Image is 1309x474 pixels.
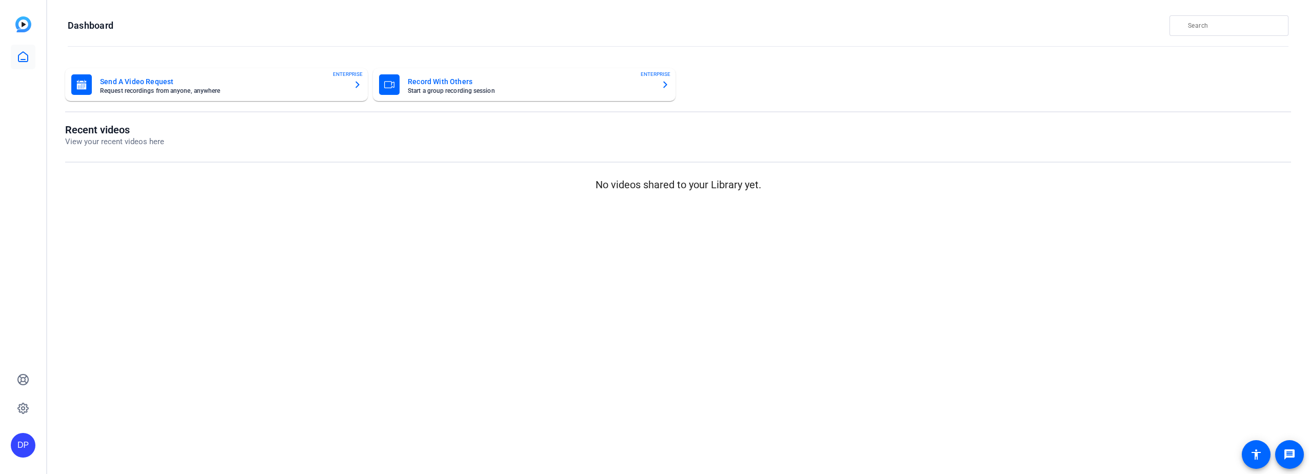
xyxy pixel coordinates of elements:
span: ENTERPRISE [333,70,363,78]
p: View your recent videos here [65,136,164,148]
button: Send A Video RequestRequest recordings from anyone, anywhereENTERPRISE [65,68,368,101]
input: Search [1188,19,1280,32]
mat-icon: accessibility [1250,448,1262,461]
mat-card-subtitle: Request recordings from anyone, anywhere [100,88,345,94]
h1: Recent videos [65,124,164,136]
mat-card-title: Send A Video Request [100,75,345,88]
mat-card-title: Record With Others [408,75,653,88]
img: blue-gradient.svg [15,16,31,32]
div: DP [11,433,35,458]
h1: Dashboard [68,19,113,32]
mat-icon: message [1283,448,1296,461]
span: ENTERPRISE [641,70,670,78]
button: Record With OthersStart a group recording sessionENTERPRISE [373,68,676,101]
mat-card-subtitle: Start a group recording session [408,88,653,94]
p: No videos shared to your Library yet. [65,177,1291,192]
